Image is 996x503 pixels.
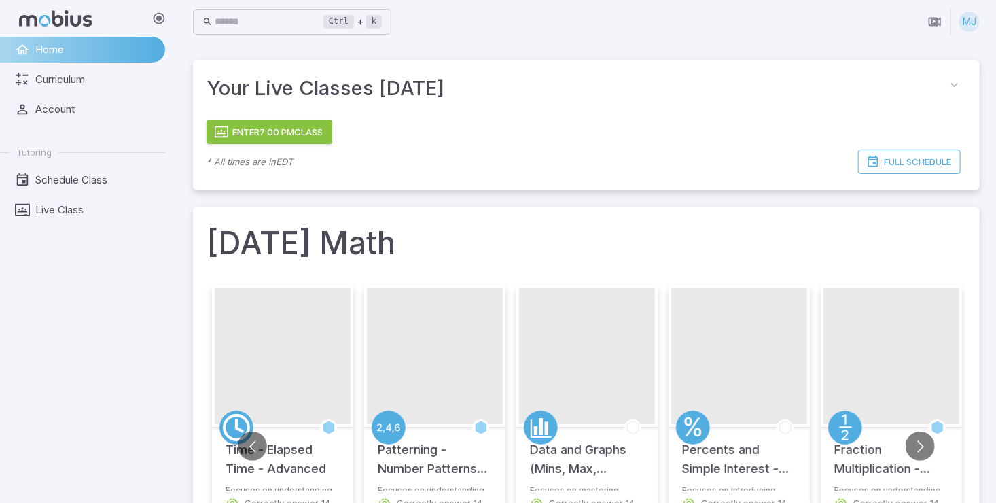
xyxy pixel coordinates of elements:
div: MJ [959,12,980,32]
button: Go to next slide [906,432,935,461]
a: Data/Graphing [524,411,558,445]
p: Focuses on understanding and extending number patterns. [378,485,492,491]
a: Fractions/Decimals [828,411,862,445]
span: Account [35,102,156,117]
span: Schedule Class [35,173,156,188]
p: Focuses on mastering finding averages of series using data and graphs. [530,485,644,491]
h5: Patterning - Number Patterns Practice [378,427,492,479]
button: collapse [943,73,966,97]
a: Patterning [372,411,406,445]
kbd: k [366,15,382,29]
kbd: Ctrl [323,15,354,29]
button: Go to previous slide [238,432,267,461]
button: Join in Zoom Client [922,9,948,35]
span: Curriculum [35,72,156,87]
p: Focuses on understanding changes in time. [226,485,340,491]
div: + [323,14,382,30]
h5: Fraction Multiplication - Practice [834,427,948,479]
span: Home [35,42,156,57]
a: Percentages [676,411,710,445]
a: Time [219,411,253,445]
button: Enter7:00 PMClass [207,120,332,144]
p: * All times are in EDT [207,155,293,169]
span: Tutoring [16,146,52,158]
h5: Time - Elapsed Time - Advanced [226,427,340,479]
span: Live Class [35,203,156,218]
p: Focuses on understanding how to multiply fractions. [834,485,948,491]
p: Focuses on introducing simple interest, principle, rate, and time, and how to calculate any of th... [682,485,796,491]
a: Full Schedule [858,150,961,174]
h5: Data and Graphs (Mins, Max, Averages) - Practice [530,427,644,479]
h1: [DATE] Math [207,220,966,266]
h5: Percents and Simple Interest - Intro [682,427,796,479]
span: Your Live Classes [DATE] [207,73,943,103]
